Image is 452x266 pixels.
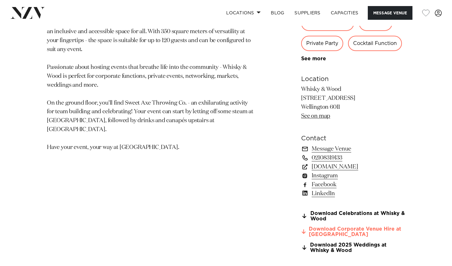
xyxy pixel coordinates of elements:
[301,162,405,171] a: [DOMAIN_NAME]
[301,189,405,198] a: LinkedIn
[301,226,405,237] a: Download Corporate Venue Hire at [GEOGRAPHIC_DATA]
[368,6,412,20] button: Message Venue
[326,6,364,20] a: Capacities
[266,6,289,20] a: BLOG
[47,19,256,152] p: Located in [GEOGRAPHIC_DATA]’s capital city, [GEOGRAPHIC_DATA] provides an inclusive and accessib...
[301,144,405,153] a: Message Venue
[10,7,45,18] img: nzv-logo.png
[301,171,405,180] a: Instagram
[301,180,405,189] a: Facebook
[301,153,405,162] a: 02108319133
[301,36,343,51] div: Private Party
[301,74,405,84] h6: Location
[221,6,266,20] a: Locations
[301,211,405,222] a: Download Celebrations at Whisky & Wood
[301,242,405,253] a: Download 2025 Weddings at Whisky & Wood
[301,85,405,121] p: Whisky & Wood [STREET_ADDRESS] Wellington 6011
[301,134,405,143] h6: Contact
[289,6,325,20] a: SUPPLIERS
[348,36,402,51] div: Cocktail Function
[301,113,330,119] a: See on map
